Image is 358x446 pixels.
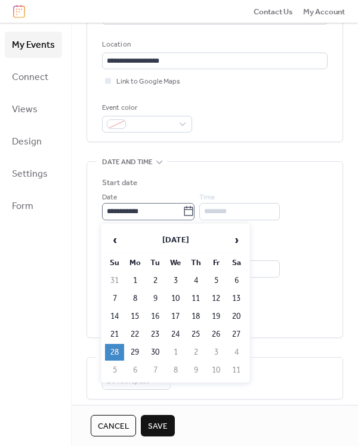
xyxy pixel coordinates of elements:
[125,227,226,253] th: [DATE]
[186,344,205,361] td: 2
[166,326,185,343] td: 24
[105,326,124,343] td: 21
[12,165,48,184] span: Settings
[5,161,62,187] a: Settings
[102,156,153,168] span: Date and time
[5,96,62,122] a: Views
[227,228,245,252] span: ›
[5,64,62,90] a: Connect
[12,36,55,55] span: My Events
[102,192,117,204] span: Date
[105,254,124,271] th: Su
[12,68,48,87] span: Connect
[125,254,144,271] th: Mo
[91,415,136,436] button: Cancel
[186,308,205,325] td: 18
[12,197,33,216] span: Form
[125,344,144,361] td: 29
[166,362,185,379] td: 8
[166,290,185,307] td: 10
[254,5,293,17] a: Contact Us
[227,254,246,271] th: Sa
[206,308,226,325] td: 19
[186,254,205,271] th: Th
[125,362,144,379] td: 6
[166,344,185,361] td: 1
[146,254,165,271] th: Tu
[146,362,165,379] td: 7
[206,254,226,271] th: Fr
[166,272,185,289] td: 3
[227,272,246,289] td: 6
[206,272,226,289] td: 5
[186,362,205,379] td: 9
[303,6,345,18] span: My Account
[105,362,124,379] td: 5
[13,5,25,18] img: logo
[146,290,165,307] td: 9
[146,326,165,343] td: 23
[141,415,175,436] button: Save
[166,308,185,325] td: 17
[254,6,293,18] span: Contact Us
[12,133,42,152] span: Design
[227,308,246,325] td: 20
[116,76,180,88] span: Link to Google Maps
[5,32,62,58] a: My Events
[125,272,144,289] td: 1
[227,362,246,379] td: 11
[125,326,144,343] td: 22
[125,290,144,307] td: 8
[186,290,205,307] td: 11
[105,272,124,289] td: 31
[5,193,62,219] a: Form
[227,290,246,307] td: 13
[102,39,325,51] div: Location
[105,290,124,307] td: 7
[12,100,38,119] span: Views
[5,128,62,155] a: Design
[206,326,226,343] td: 26
[125,308,144,325] td: 15
[186,272,205,289] td: 4
[148,420,168,432] span: Save
[98,420,129,432] span: Cancel
[206,344,226,361] td: 3
[102,102,190,114] div: Event color
[166,254,185,271] th: We
[227,326,246,343] td: 27
[105,308,124,325] td: 14
[105,344,124,361] td: 28
[303,5,345,17] a: My Account
[146,308,165,325] td: 16
[206,290,226,307] td: 12
[146,344,165,361] td: 30
[186,326,205,343] td: 25
[227,344,246,361] td: 4
[206,362,226,379] td: 10
[199,192,215,204] span: Time
[106,228,124,252] span: ‹
[146,272,165,289] td: 2
[102,177,137,189] div: Start date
